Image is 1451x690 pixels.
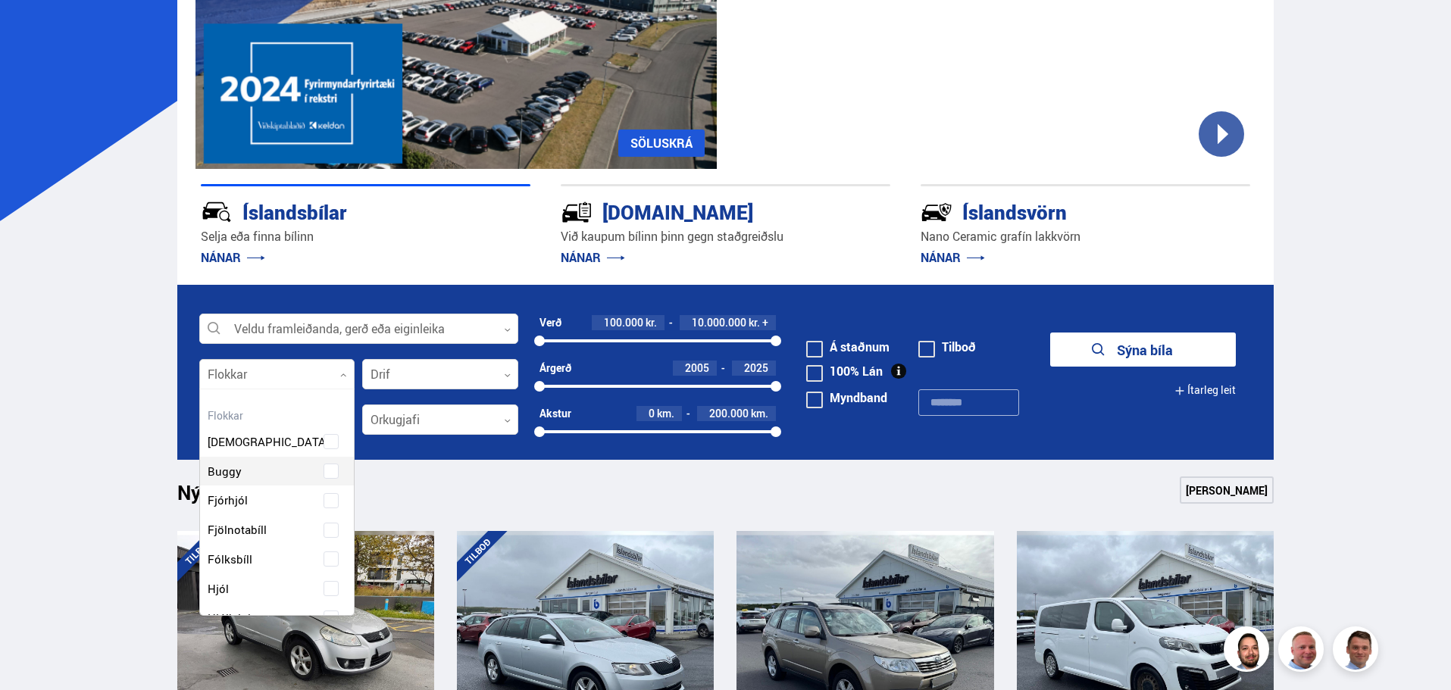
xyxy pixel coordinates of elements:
[201,198,477,224] div: Íslandsbílar
[657,407,674,420] span: km.
[649,406,655,420] span: 0
[208,578,229,600] span: Hjól
[921,198,1196,224] div: Íslandsvörn
[208,461,242,482] span: Buggy
[201,196,233,228] img: JRvxyua_JYH6wB4c.svg
[1180,476,1274,504] a: [PERSON_NAME]
[1050,333,1236,367] button: Sýna bíla
[539,317,561,329] div: Verð
[692,315,746,329] span: 10.000.000
[561,198,837,224] div: [DOMAIN_NAME]
[1174,373,1236,407] button: Ítarleg leit
[921,228,1250,245] p: Nano Ceramic grafín lakkvörn
[208,431,329,453] span: [DEMOGRAPHIC_DATA]
[208,519,267,541] span: Fjölnotabíll
[539,407,571,420] div: Akstur
[177,481,299,513] h1: Nýtt á skrá
[806,365,883,377] label: 100% Lán
[561,228,890,245] p: Við kaupum bílinn þinn gegn staðgreiðslu
[918,341,976,353] label: Tilboð
[561,249,625,266] a: NÁNAR
[806,392,887,404] label: Myndband
[646,317,657,329] span: kr.
[201,249,265,266] a: NÁNAR
[208,607,251,629] span: Hjólhýsi
[604,315,643,329] span: 100.000
[618,130,705,157] a: SÖLUSKRÁ
[561,196,593,228] img: tr5P-W3DuiFaO7aO.svg
[685,361,709,375] span: 2005
[744,361,768,375] span: 2025
[12,6,58,52] button: Opna LiveChat spjallviðmót
[1226,629,1271,674] img: nhp88E3Fdnt1Opn2.png
[749,317,760,329] span: kr.
[762,317,768,329] span: +
[1281,629,1326,674] img: siFngHWaQ9KaOqBr.png
[921,196,952,228] img: -Svtn6bYgwAsiwNX.svg
[539,362,571,374] div: Árgerð
[751,407,768,420] span: km.
[1335,629,1381,674] img: FbJEzSuNWCJXmdc-.webp
[921,249,985,266] a: NÁNAR
[709,406,749,420] span: 200.000
[208,548,252,570] span: Fólksbíll
[208,489,248,511] span: Fjórhjól
[201,228,530,245] p: Selja eða finna bílinn
[806,341,890,353] label: Á staðnum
